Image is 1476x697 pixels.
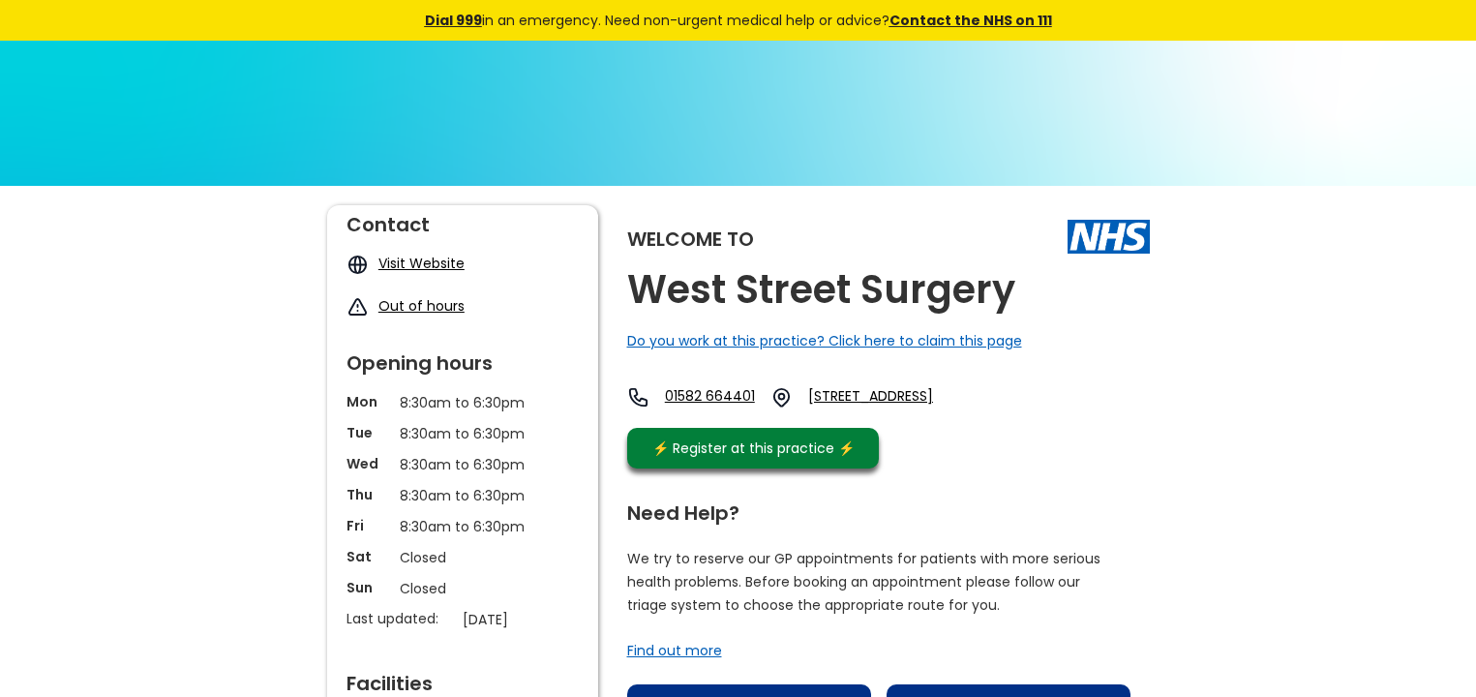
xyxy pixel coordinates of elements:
p: 8:30am to 6:30pm [400,485,526,506]
div: Opening hours [346,344,579,373]
p: Tue [346,423,390,442]
h2: West Street Surgery [627,268,1015,312]
p: Closed [400,547,526,568]
div: Need Help? [627,494,1130,523]
div: in an emergency. Need non-urgent medical help or advice? [293,10,1184,31]
a: Visit Website [378,254,465,273]
p: 8:30am to 6:30pm [400,516,526,537]
a: Do you work at this practice? Click here to claim this page [627,331,1022,350]
div: Facilities [346,664,579,693]
p: 8:30am to 6:30pm [400,423,526,444]
img: The NHS logo [1068,220,1150,253]
a: Find out more [627,641,722,660]
p: Sun [346,578,390,597]
p: We try to reserve our GP appointments for patients with more serious health problems. Before book... [627,547,1101,617]
div: Contact [346,205,579,234]
div: Welcome to [627,229,754,249]
p: Thu [346,485,390,504]
p: Wed [346,454,390,473]
img: telephone icon [627,386,649,409]
p: Mon [346,392,390,411]
img: practice location icon [770,386,793,409]
p: Fri [346,516,390,535]
img: globe icon [346,254,369,276]
p: 8:30am to 6:30pm [400,392,526,413]
a: Out of hours [378,296,465,316]
a: Contact the NHS on 111 [889,11,1052,30]
a: 01582 664401 [665,386,755,409]
a: Dial 999 [425,11,482,30]
p: 8:30am to 6:30pm [400,454,526,475]
a: [STREET_ADDRESS] [808,386,988,409]
p: Sat [346,547,390,566]
a: ⚡️ Register at this practice ⚡️ [627,428,879,469]
p: Last updated: [346,609,453,628]
img: exclamation icon [346,296,369,318]
div: ⚡️ Register at this practice ⚡️ [643,438,865,459]
p: [DATE] [463,609,588,630]
p: Closed [400,578,526,599]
